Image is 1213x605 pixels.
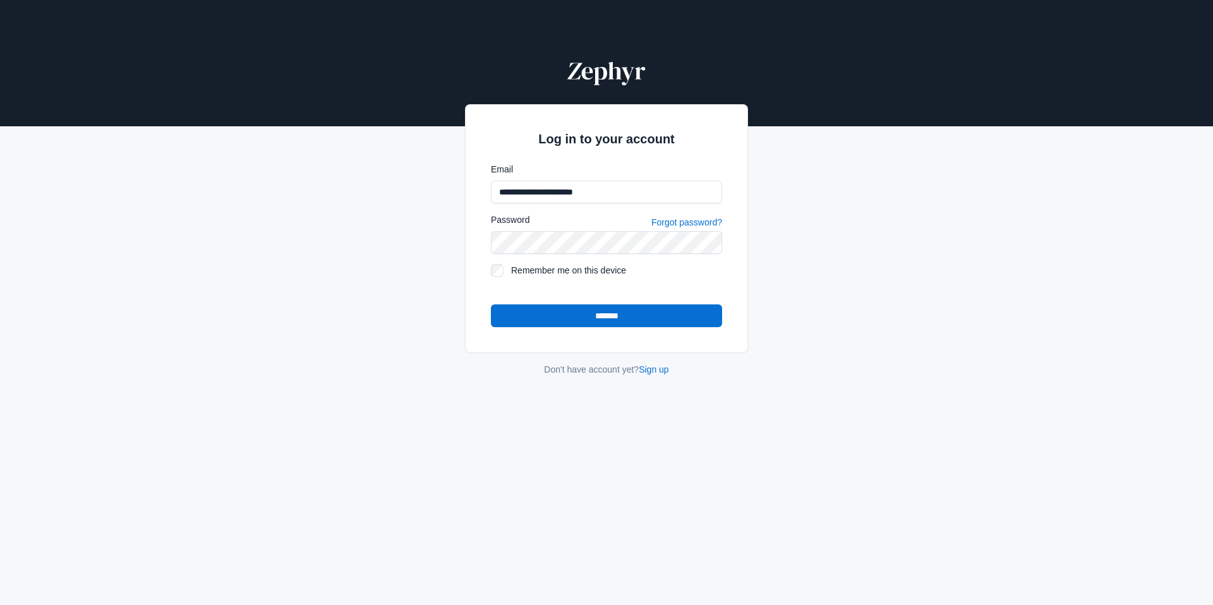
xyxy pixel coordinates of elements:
[651,217,722,227] a: Forgot password?
[639,364,668,374] a: Sign up
[491,213,529,226] label: Password
[511,264,722,277] label: Remember me on this device
[491,163,722,176] label: Email
[491,130,722,148] h2: Log in to your account
[465,363,748,376] div: Don't have account yet?
[565,56,648,86] img: Zephyr Logo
